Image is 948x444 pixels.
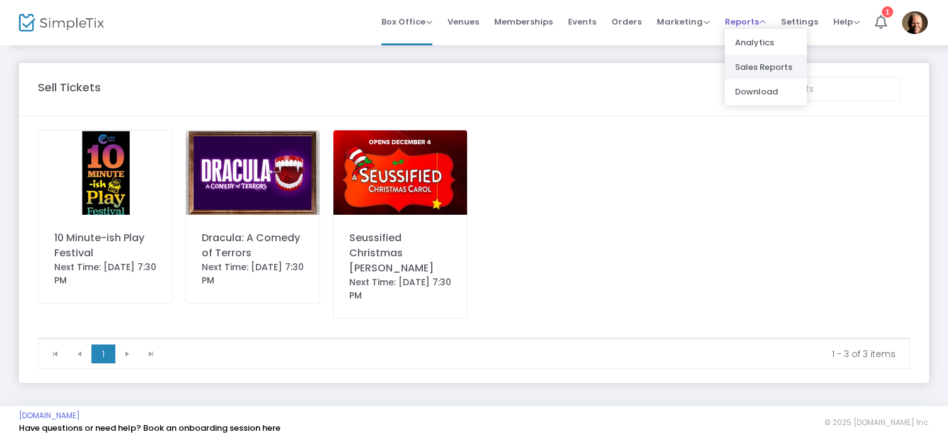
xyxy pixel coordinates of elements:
span: Venues [448,6,479,38]
div: Next Time: [DATE] 7:30 PM [54,261,156,287]
span: Reports [725,16,766,28]
div: Next Time: [DATE] 7:30 PM [349,276,451,302]
div: 10 Minute-ish Play Festival [54,231,156,261]
div: Seussified Christmas [PERSON_NAME] [349,231,451,276]
li: Analytics [725,30,807,55]
div: Next Time: [DATE] 7:30 PM [202,261,304,287]
img: IMG0031.jpeg [333,130,467,215]
a: Have questions or need help? Book an onboarding session here [19,422,280,434]
kendo-pager-info: 1 - 3 of 3 items [172,348,896,360]
li: Download [725,79,807,104]
span: Box Office [381,16,432,28]
span: Events [568,6,596,38]
m-panel-title: Sell Tickets [38,79,101,96]
img: IMG8342.jpeg [186,130,320,215]
img: 638857717905427214IMG0898.jpeg [38,130,172,215]
span: Orders [611,6,642,38]
span: Help [833,16,860,28]
span: Memberships [494,6,553,38]
span: Settings [781,6,818,38]
a: [DOMAIN_NAME] [19,411,80,421]
div: Data table [38,338,910,339]
div: Dracula: A Comedy of Terrors [202,231,304,261]
span: © 2025 [DOMAIN_NAME] Inc. [824,418,929,428]
li: Sales Reports [725,55,807,79]
div: 1 [882,6,893,18]
span: Marketing [657,16,710,28]
span: Page 1 [91,344,115,363]
input: Search Events [743,77,901,101]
